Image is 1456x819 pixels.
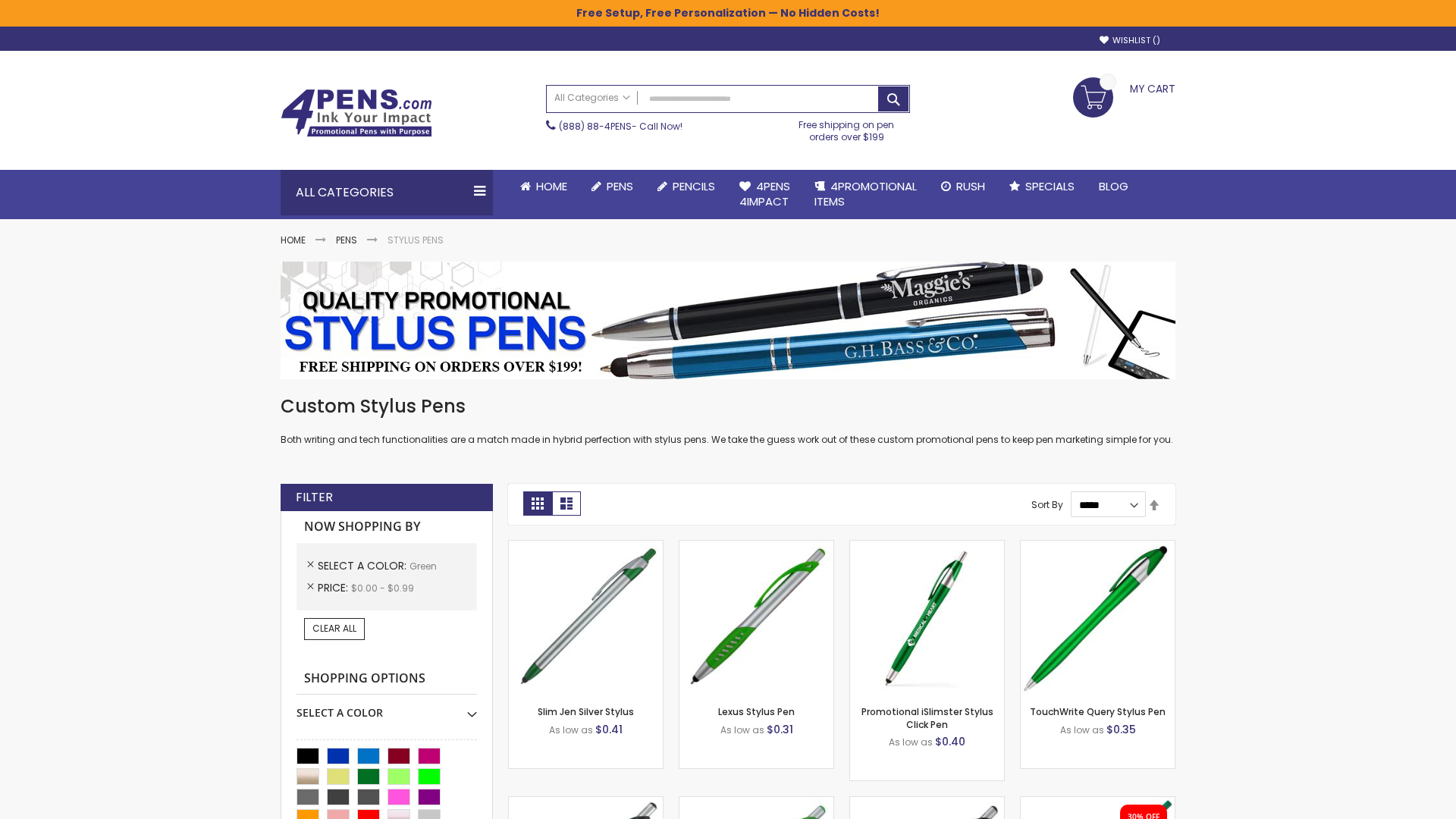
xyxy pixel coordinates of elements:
[509,540,663,553] a: Slim Jen Silver Stylus-Green
[1087,170,1141,203] a: Blog
[1025,178,1075,194] span: Specials
[802,170,929,219] a: 4PROMOTIONALITEMS
[850,796,1004,809] a: Lexus Metallic Stylus Pen-Green
[281,394,1175,419] h1: Custom Stylus Pens
[997,170,1087,203] a: Specials
[281,394,1175,447] div: Both writing and tech functionalities are a match made in hybrid perfection with stylus pens. We ...
[281,234,306,246] a: Home
[296,489,333,506] strong: Filter
[850,541,1004,695] img: Promotional iSlimster Stylus Click Pen-Green
[889,736,933,748] span: As low as
[727,170,802,219] a: 4Pens4impact
[409,560,437,573] span: Green
[718,705,795,718] a: Lexus Stylus Pen
[739,178,790,209] span: 4Pens 4impact
[956,178,985,194] span: Rush
[929,170,997,203] a: Rush
[1031,498,1063,511] label: Sort By
[1021,796,1175,809] a: iSlimster II - Full Color-Green
[679,796,833,809] a: Boston Silver Stylus Pen-Green
[1060,723,1104,736] span: As low as
[388,234,444,246] strong: Stylus Pens
[297,695,477,720] div: Select A Color
[281,170,493,215] div: All Categories
[783,113,911,143] div: Free shipping on pen orders over $199
[538,705,634,718] a: Slim Jen Silver Stylus
[318,558,409,573] span: Select A Color
[559,120,632,133] a: (888) 88-4PENS
[554,92,630,104] span: All Categories
[814,178,917,209] span: 4PROMOTIONAL ITEMS
[536,178,567,194] span: Home
[673,178,715,194] span: Pencils
[336,234,357,246] a: Pens
[645,170,727,203] a: Pencils
[679,541,833,695] img: Lexus Stylus Pen-Green
[679,540,833,553] a: Lexus Stylus Pen-Green
[850,540,1004,553] a: Promotional iSlimster Stylus Click Pen-Green
[1106,722,1136,737] span: $0.35
[297,663,477,695] strong: Shopping Options
[508,170,579,203] a: Home
[767,722,793,737] span: $0.31
[281,89,432,137] img: 4Pens Custom Pens and Promotional Products
[318,580,351,595] span: Price
[1021,540,1175,553] a: TouchWrite Query Stylus Pen-Green
[297,511,477,543] strong: Now Shopping by
[1100,35,1160,46] a: Wishlist
[861,705,993,730] a: Promotional iSlimster Stylus Click Pen
[1021,541,1175,695] img: TouchWrite Query Stylus Pen-Green
[607,178,633,194] span: Pens
[509,796,663,809] a: Boston Stylus Pen-Green
[523,491,552,516] strong: Grid
[1030,705,1166,718] a: TouchWrite Query Stylus Pen
[720,723,764,736] span: As low as
[935,734,965,749] span: $0.40
[1099,178,1128,194] span: Blog
[312,622,356,635] span: Clear All
[559,120,682,133] span: - Call Now!
[595,722,623,737] span: $0.41
[579,170,645,203] a: Pens
[549,723,593,736] span: As low as
[509,541,663,695] img: Slim Jen Silver Stylus-Green
[304,618,365,639] a: Clear All
[281,262,1175,379] img: Stylus Pens
[351,582,414,595] span: $0.00 - $0.99
[547,86,638,111] a: All Categories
